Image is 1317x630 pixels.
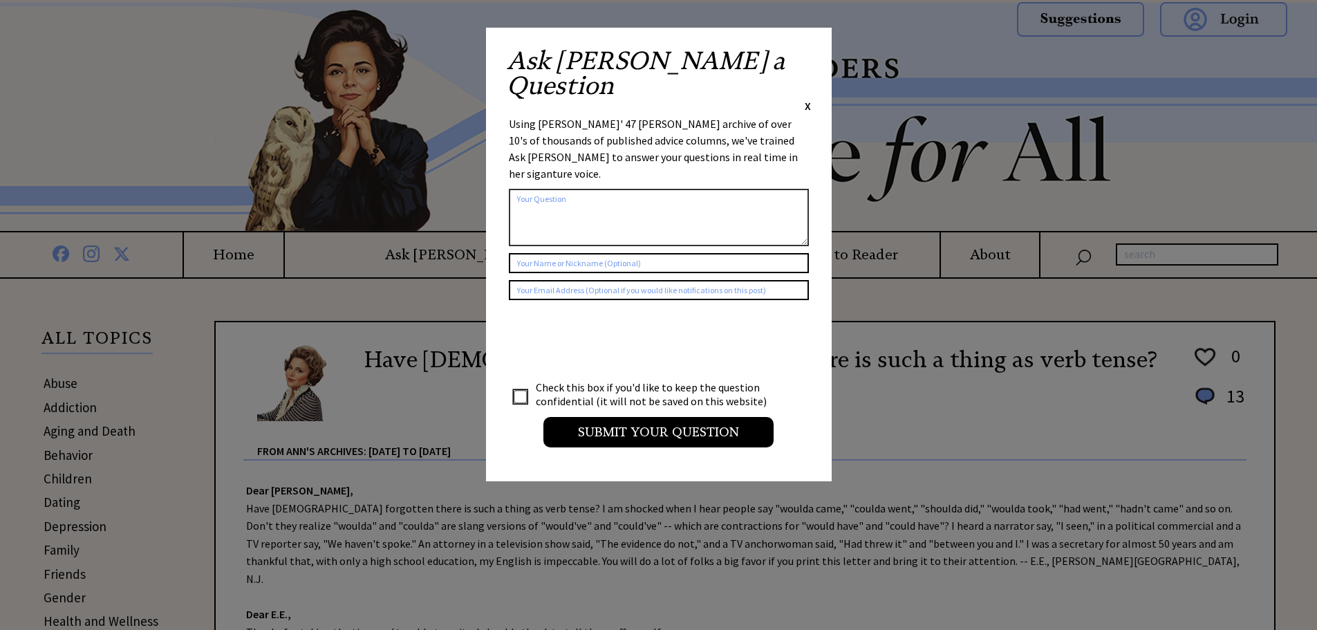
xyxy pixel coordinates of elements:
td: Check this box if you'd like to keep the question confidential (it will not be saved on this webs... [535,380,780,409]
iframe: reCAPTCHA [509,314,719,368]
input: Your Name or Nickname (Optional) [509,253,809,273]
h2: Ask [PERSON_NAME] a Question [507,48,811,98]
span: X [805,99,811,113]
input: Submit your Question [543,417,774,447]
div: Using [PERSON_NAME]' 47 [PERSON_NAME] archive of over 10's of thousands of published advice colum... [509,115,809,182]
input: Your Email Address (Optional if you would like notifications on this post) [509,280,809,300]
